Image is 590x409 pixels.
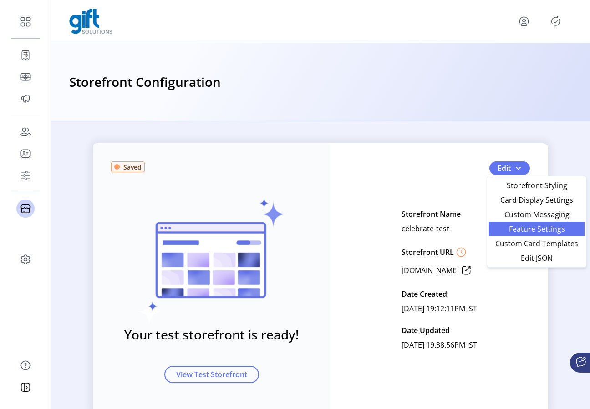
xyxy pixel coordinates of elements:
[402,287,447,301] p: Date Created
[164,366,259,383] button: View Test Storefront
[498,163,511,174] span: Edit
[402,338,477,352] p: [DATE] 19:38:56PM IST
[489,193,585,207] li: Card Display Settings
[69,9,112,34] img: logo
[124,325,299,344] h3: Your test storefront is ready!
[402,301,477,316] p: [DATE] 19:12:11PM IST
[494,196,579,204] span: Card Display Settings
[69,72,221,92] h3: Storefront Configuration
[402,265,459,276] p: [DOMAIN_NAME]
[549,14,563,29] button: Publisher Panel
[402,207,461,221] p: Storefront Name
[489,161,530,175] button: Edit
[494,254,579,262] span: Edit JSON
[489,236,585,251] li: Custom Card Templates
[489,207,585,222] li: Custom Messaging
[494,225,579,233] span: Feature Settings
[489,222,585,236] li: Feature Settings
[176,369,247,380] span: View Test Storefront
[494,182,579,189] span: Storefront Styling
[489,251,585,265] li: Edit JSON
[402,221,449,236] p: celebrate-test
[494,211,579,218] span: Custom Messaging
[517,14,531,29] button: menu
[402,323,450,338] p: Date Updated
[123,162,142,172] span: Saved
[489,178,585,193] li: Storefront Styling
[402,247,454,258] p: Storefront URL
[494,240,579,247] span: Custom Card Templates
